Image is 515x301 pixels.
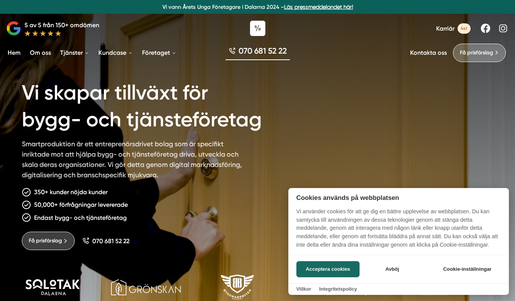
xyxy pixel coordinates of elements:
[288,208,509,254] p: Vi använder cookies för att ge dig en bättre upplevelse av webbplatsen. Du kan samtycka till anvä...
[288,194,509,201] h2: Cookies används på webbplatsen
[319,286,357,292] a: Integritetspolicy
[296,261,360,277] button: Acceptera cookies
[434,261,501,277] button: Cookie-inställningar
[362,261,423,277] button: Avböj
[296,286,311,292] a: Villkor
